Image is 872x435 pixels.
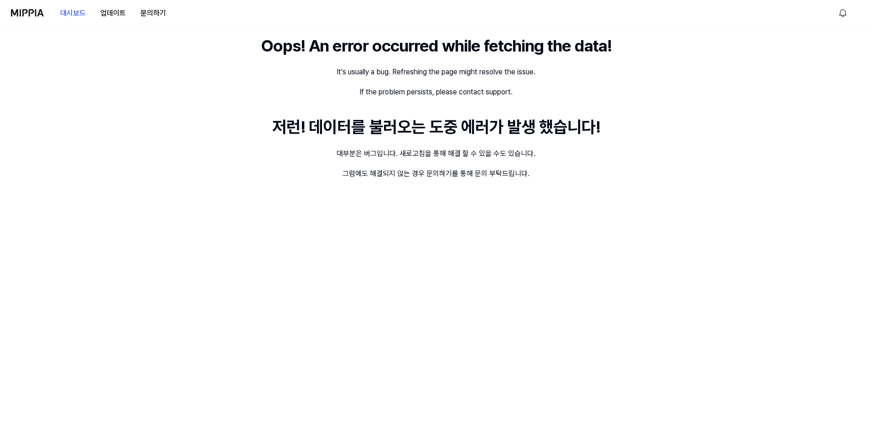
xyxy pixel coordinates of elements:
[343,168,529,179] div: 그럼에도 해결되지 않는 경우 문의하기를 통해 문의 부탁드립니다.
[837,7,848,18] img: 알림
[93,0,133,26] a: 업데이트
[272,116,600,139] div: 저런! 데이터를 불러오는 도중 에러가 발생 했습니다!
[133,4,173,22] button: 문의하기
[11,9,44,16] img: logo
[93,4,133,22] button: 업데이트
[337,148,535,159] div: 대부분은 버그입니다. 새로고침을 통해 해결 할 수 있을 수도 있습니다.
[337,67,535,78] div: It's usually a bug. Refreshing the page might resolve the issue.
[53,4,93,22] button: 대시보드
[261,35,612,57] div: Oops! An error occurred while fetching the data!
[359,87,513,98] div: If the problem persists, please contact support.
